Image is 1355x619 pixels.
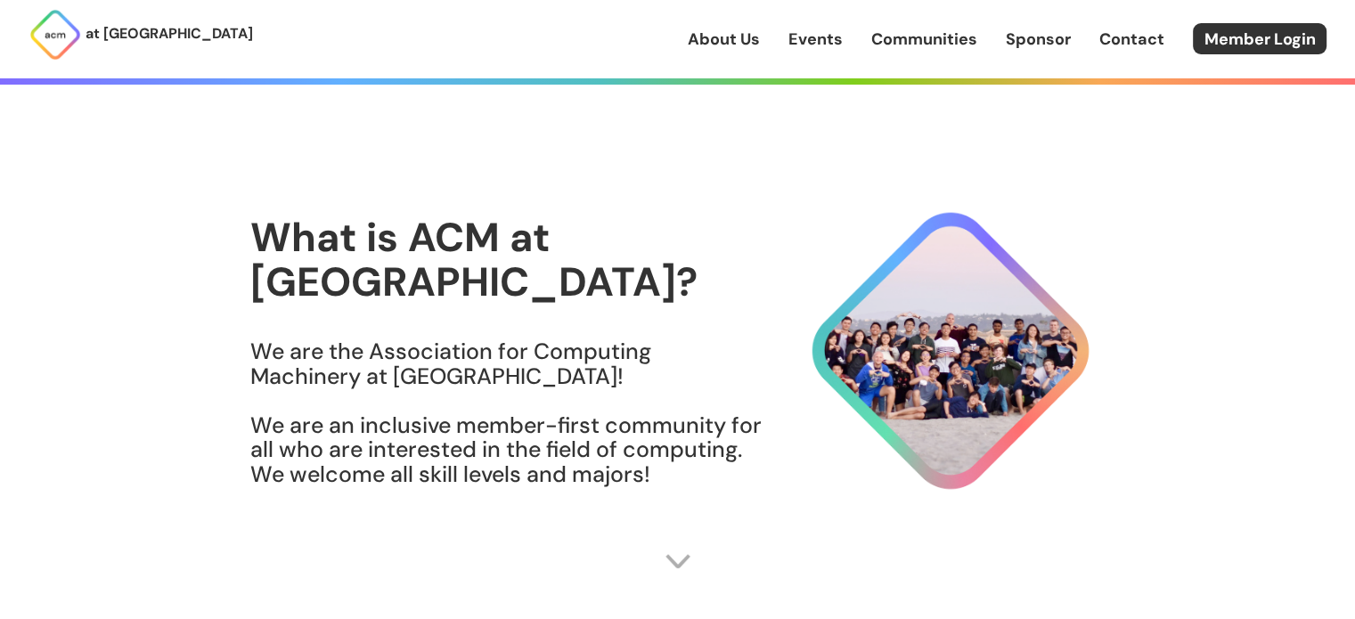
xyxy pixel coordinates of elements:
p: at [GEOGRAPHIC_DATA] [86,22,253,45]
a: Sponsor [1006,28,1071,51]
a: Communities [871,28,977,51]
a: at [GEOGRAPHIC_DATA] [29,8,253,61]
a: Contact [1099,28,1164,51]
img: ACM Logo [29,8,82,61]
a: Member Login [1193,23,1326,54]
a: About Us [688,28,760,51]
a: Events [788,28,843,51]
